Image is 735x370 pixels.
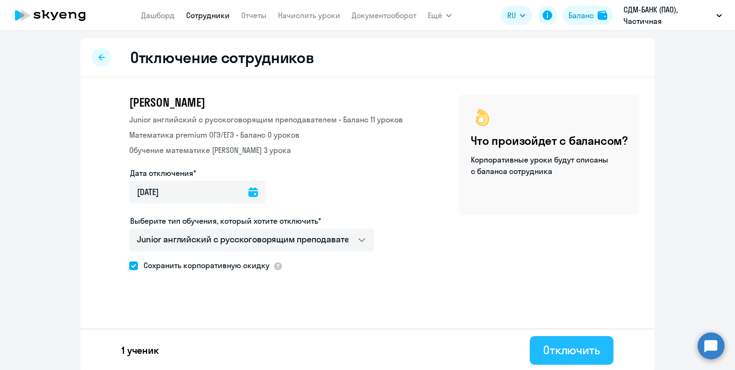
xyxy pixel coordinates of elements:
[471,154,610,177] p: Корпоративные уроки будут списаны с баланса сотрудника
[624,4,713,27] p: СДМ-БАНК (ПАО), Частичная компенсация
[129,95,205,110] span: [PERSON_NAME]
[568,10,594,21] div: Баланс
[471,133,628,148] h4: Что произойдет с балансом?
[352,11,416,20] a: Документооборот
[598,11,607,20] img: balance
[543,342,600,358] div: Отключить
[122,344,159,357] p: 1 ученик
[428,6,452,25] button: Ещё
[507,10,516,21] span: RU
[186,11,230,20] a: Сотрудники
[563,6,613,25] button: Балансbalance
[530,336,613,365] button: Отключить
[129,181,266,204] input: дд.мм.гггг
[471,106,494,129] img: ok
[130,215,321,227] label: Выберите тип обучения, который хотите отключить*
[241,11,267,20] a: Отчеты
[130,167,196,179] label: Дата отключения*
[138,260,269,271] span: Сохранить корпоративную скидку
[129,129,403,141] p: Математика premium ОГЭ/ЕГЭ • Баланс 0 уроков
[129,114,403,125] p: Junior английский с русскоговорящим преподавателем • Баланс 11 уроков
[130,48,314,67] h2: Отключение сотрудников
[129,144,403,156] p: Обучение математике [PERSON_NAME] 3 урока
[278,11,340,20] a: Начислить уроки
[501,6,532,25] button: RU
[428,10,442,21] span: Ещё
[619,4,727,27] button: СДМ-БАНК (ПАО), Частичная компенсация
[141,11,175,20] a: Дашборд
